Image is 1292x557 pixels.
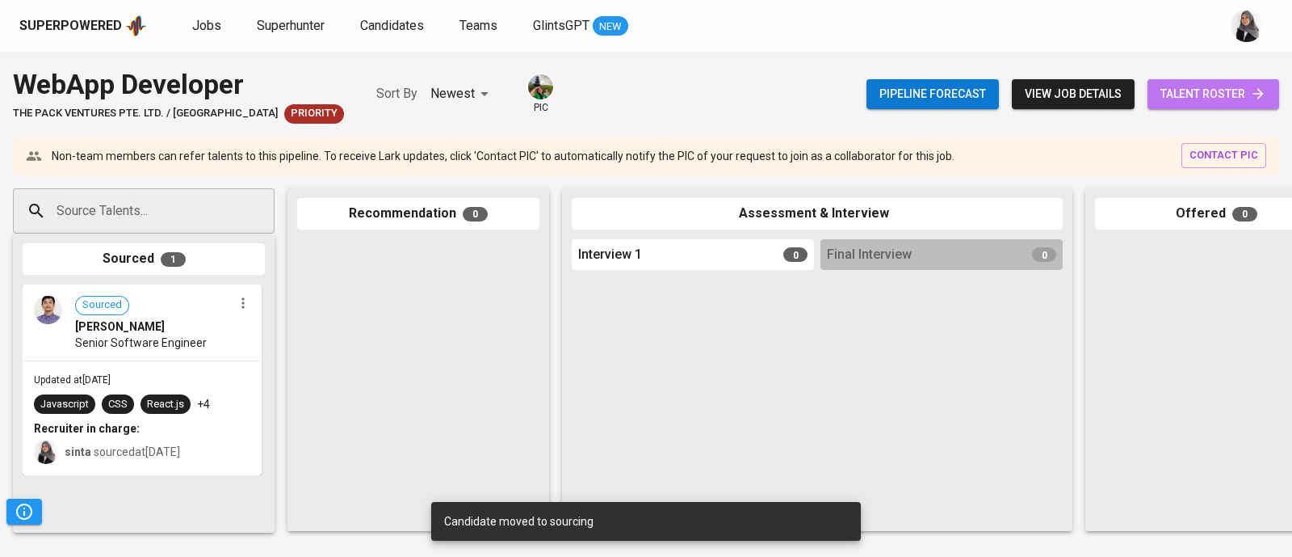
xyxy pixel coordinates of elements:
[528,74,553,99] img: eva@glints.com
[1231,10,1263,42] img: sinta.windasari@glints.com
[360,16,427,36] a: Candidates
[75,335,207,351] span: Senior Software Engineer
[76,297,128,313] span: Sourced
[1160,84,1266,104] span: talent roster
[257,16,328,36] a: Superhunter
[866,79,999,109] button: Pipeline forecast
[533,16,628,36] a: GlintsGPT NEW
[40,397,89,412] div: Javascript
[1147,79,1279,109] a: talent roster
[879,84,986,104] span: Pipeline forecast
[6,499,42,525] button: Pipeline Triggers
[19,14,147,38] a: Superpoweredapp logo
[34,374,111,386] span: Updated at [DATE]
[284,106,344,121] span: Priority
[108,397,128,412] div: CSS
[459,18,497,33] span: Teams
[13,65,344,104] div: WebApp Developer
[1181,143,1266,168] button: contact pic
[572,198,1063,230] div: Assessment & Interview
[34,422,140,435] b: Recruiter in charge:
[34,440,58,464] img: sinta.windasari@glints.com
[360,18,424,33] span: Candidates
[459,16,501,36] a: Teams
[578,246,642,264] span: Interview 1
[125,14,147,38] img: app logo
[430,79,494,109] div: Newest
[1189,146,1258,165] span: contact pic
[526,73,555,115] div: pic
[161,252,186,267] span: 1
[376,84,417,103] p: Sort By
[593,19,628,35] span: NEW
[197,396,210,412] p: +4
[266,209,269,213] button: Open
[23,243,265,275] div: Sourced
[65,445,91,458] b: sinta
[1012,79,1135,109] button: view job details
[34,296,62,324] img: b7c226e3fdd8ff9d338d4041630f3341.jpg
[19,17,122,36] div: Superpowered
[827,246,912,264] span: Final Interview
[192,16,224,36] a: Jobs
[463,207,488,222] span: 0
[297,198,539,230] div: Recommendation
[783,247,807,262] span: 0
[147,397,184,412] div: React.js
[1025,84,1122,104] span: view job details
[444,513,848,530] div: Candidate moved to sourcing
[1232,207,1257,222] span: 0
[430,84,475,103] p: Newest
[257,18,325,33] span: Superhunter
[65,445,180,458] span: sourced at [DATE]
[533,18,589,33] span: GlintsGPT
[52,148,954,164] p: Non-team members can refer talents to this pipeline. To receive Lark updates, click 'Contact PIC'...
[192,18,221,33] span: Jobs
[23,285,262,476] div: Sourced[PERSON_NAME]Senior Software EngineerUpdated at[DATE]JavascriptCSSReact.js+4Recruiter in c...
[1032,247,1056,262] span: 0
[75,319,165,335] span: [PERSON_NAME]
[284,104,344,124] div: New Job received from Demand Team
[13,106,278,121] span: The Pack Ventures Pte. Ltd. / [GEOGRAPHIC_DATA]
